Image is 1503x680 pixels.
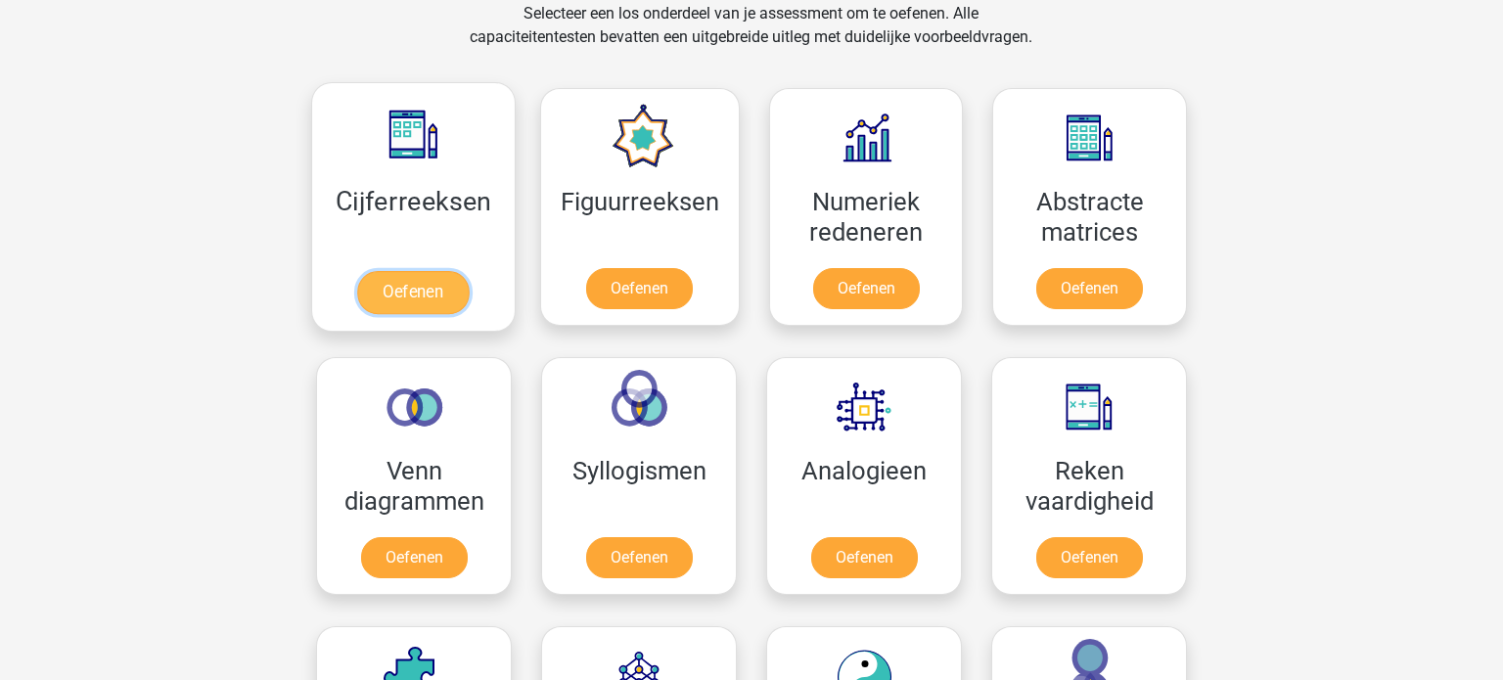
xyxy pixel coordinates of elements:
[361,537,468,578] a: Oefenen
[1036,537,1143,578] a: Oefenen
[357,271,469,314] a: Oefenen
[1036,268,1143,309] a: Oefenen
[811,537,918,578] a: Oefenen
[813,268,920,309] a: Oefenen
[586,537,693,578] a: Oefenen
[586,268,693,309] a: Oefenen
[451,2,1051,72] div: Selecteer een los onderdeel van je assessment om te oefenen. Alle capaciteitentesten bevatten een...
